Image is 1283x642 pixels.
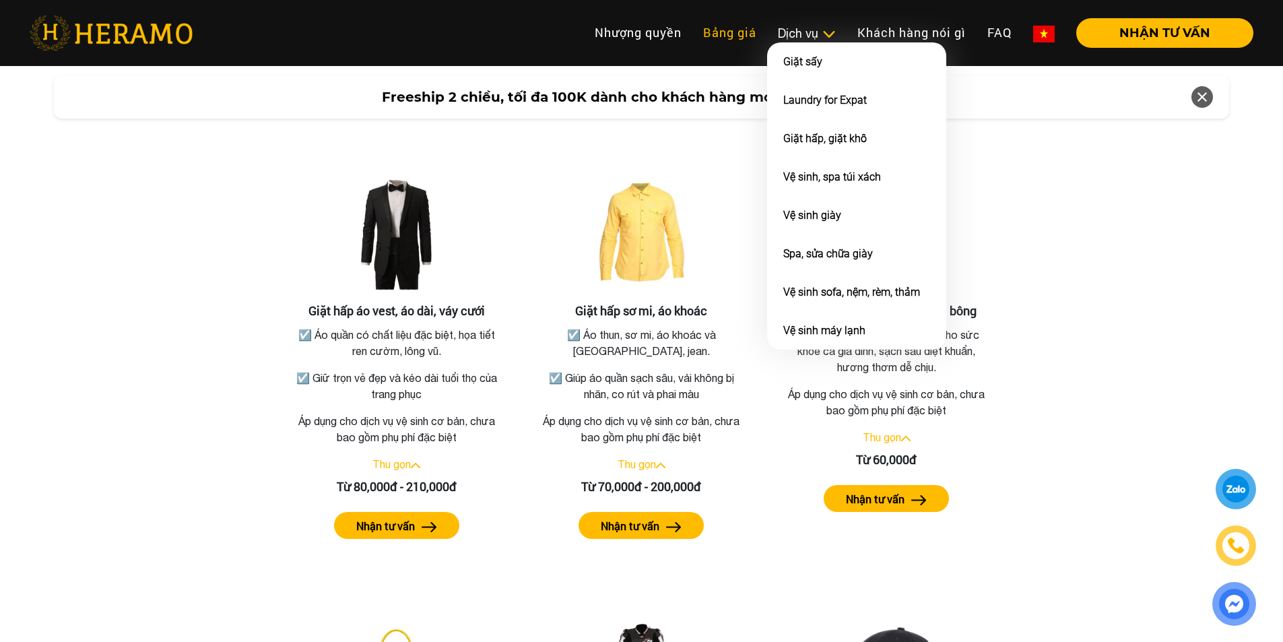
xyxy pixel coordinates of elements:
p: ☑️ Giữ trọn vẻ đẹp và kéo dài tuổi thọ của trang phục [292,370,501,402]
button: Nhận tư vấn [824,485,949,512]
button: Nhận tư vấn [334,512,459,539]
p: ☑️ Giúp áo quần sạch sâu, vải không bị nhăn, co rút và phai màu [537,370,746,402]
a: Nhận tư vấn arrow [779,485,993,512]
img: arrow_up.svg [411,463,420,468]
p: Áp dụng cho dịch vụ vệ sinh cơ bản, chưa bao gồm phụ phí đặc biệt [290,413,504,445]
p: ☑️ Dung dịch giặt khô an toàn cho sức khỏe cả gia đình, sạch sâu diệt khuẩn, hương thơm dễ chịu. [782,327,991,375]
a: Khách hàng nói gì [847,18,977,47]
a: Nhượng quyền [584,18,692,47]
img: vn-flag.png [1033,26,1055,42]
a: Thu gọn [372,458,411,470]
p: ☑️ Áo quần có chất liệu đặc biệt, họa tiết ren cườm, lông vũ. [292,327,501,359]
a: Thu gọn [863,431,901,443]
a: Spa, sửa chữa giày [783,247,873,260]
img: arrow [911,495,927,505]
img: arrow [666,522,682,532]
div: Từ 60,000đ [779,451,993,469]
div: Dịch vụ [778,24,836,42]
a: NHẬN TƯ VẤN [1065,27,1253,39]
a: FAQ [977,18,1022,47]
img: phone-icon [1228,538,1244,553]
img: Giặt hấp sơ mi, áo khoác [574,169,709,304]
h3: Giặt hấp sơ mi, áo khoác [535,304,749,319]
div: Từ 70,000đ - 200,000đ [535,478,749,496]
a: Bảng giá [692,18,767,47]
p: Áp dụng cho dịch vụ vệ sinh cơ bản, chưa bao gồm phụ phí đặc biệt [779,386,993,418]
a: Giặt sấy [783,55,822,68]
img: heramo-logo.png [30,15,193,51]
a: Vệ sinh, spa túi xách [783,170,881,183]
a: Vệ sinh giày [783,209,841,222]
img: arrow_up.svg [656,463,665,468]
a: Vệ sinh sofa, nệm, rèm, thảm [783,286,920,298]
label: Nhận tư vấn [356,518,415,534]
a: Giặt hấp, giặt khô [783,132,867,145]
button: NHẬN TƯ VẤN [1076,18,1253,48]
a: Vệ sinh máy lạnh [783,324,865,337]
p: Áp dụng cho dịch vụ vệ sinh cơ bản, chưa bao gồm phụ phí đặc biệt [535,413,749,445]
a: Thu gọn [618,458,656,470]
button: Nhận tư vấn [579,512,704,539]
img: arrow [422,522,437,532]
a: Nhận tư vấn arrow [535,512,749,539]
p: ☑️ Áo thun, sơ mi, áo khoác và [GEOGRAPHIC_DATA], jean. [537,327,746,359]
div: Từ 80,000đ - 210,000đ [290,478,504,496]
a: Nhận tư vấn arrow [290,512,504,539]
img: Giặt hấp áo vest, áo dài, váy cưới [329,169,464,304]
img: subToggleIcon [822,28,836,41]
span: Freeship 2 chiều, tối đa 100K dành cho khách hàng mới [382,87,777,107]
a: phone-icon [1218,527,1254,564]
label: Nhận tư vấn [601,518,659,534]
label: Nhận tư vấn [846,491,904,507]
h3: Giặt hấp áo vest, áo dài, váy cưới [290,304,504,319]
img: arrow_up.svg [901,436,911,441]
a: Laundry for Expat [783,94,867,106]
